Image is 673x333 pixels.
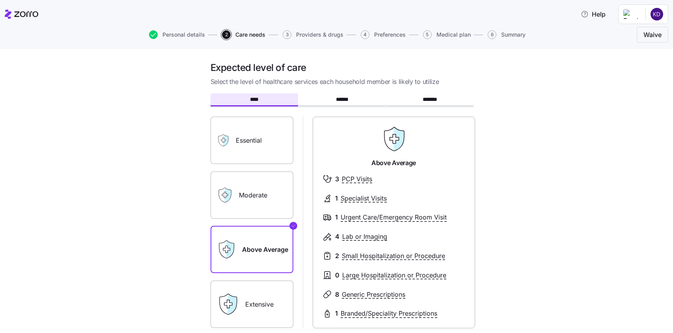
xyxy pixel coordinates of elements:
[374,32,406,37] span: Preferences
[341,212,447,222] span: Urgent Care/Emergency Room Visit
[342,174,372,184] span: PCP Visits
[643,30,662,39] span: Waive
[162,32,205,37] span: Personal details
[335,251,339,261] span: 2
[342,270,446,280] span: Large Hospitalization or Procedure
[335,270,339,280] span: 0
[574,6,612,22] button: Help
[342,290,405,300] span: Generic Prescriptions
[342,251,445,261] span: Small Hospitalization or Procedure
[341,309,437,318] span: Branded/Speciality Prescriptions
[488,30,526,39] button: 6Summary
[581,9,606,19] span: Help
[361,30,369,39] span: 4
[220,30,265,39] a: 2Care needs
[623,9,639,19] img: Employer logo
[211,77,474,87] span: Select the level of healthcare services each household member is likely to utilize
[335,232,339,242] span: 4
[423,30,432,39] span: 5
[423,30,471,39] button: 5Medical plan
[335,174,339,184] span: 3
[149,30,205,39] button: Personal details
[436,32,471,37] span: Medical plan
[147,30,205,39] a: Personal details
[335,309,338,318] span: 1
[371,158,416,168] span: Above Average
[211,281,293,328] label: Extensive
[291,221,296,231] svg: Checkmark
[335,193,338,203] span: 1
[283,30,291,39] span: 3
[335,212,338,222] span: 1
[651,8,663,20] img: eed87c1c223314110c79984efc16e789
[235,32,265,37] span: Care needs
[211,226,293,273] label: Above Average
[341,193,387,203] span: Specialist Visits
[501,32,526,37] span: Summary
[222,30,231,39] span: 2
[296,32,343,37] span: Providers & drugs
[283,30,343,39] button: 3Providers & drugs
[335,290,339,300] span: 8
[488,30,496,39] span: 6
[211,117,293,164] label: Essential
[361,30,406,39] button: 4Preferences
[211,61,474,74] h1: Expected level of care
[342,232,387,242] span: Lab or Imaging
[637,27,668,43] button: Waive
[211,171,293,219] label: Moderate
[222,30,265,39] button: 2Care needs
